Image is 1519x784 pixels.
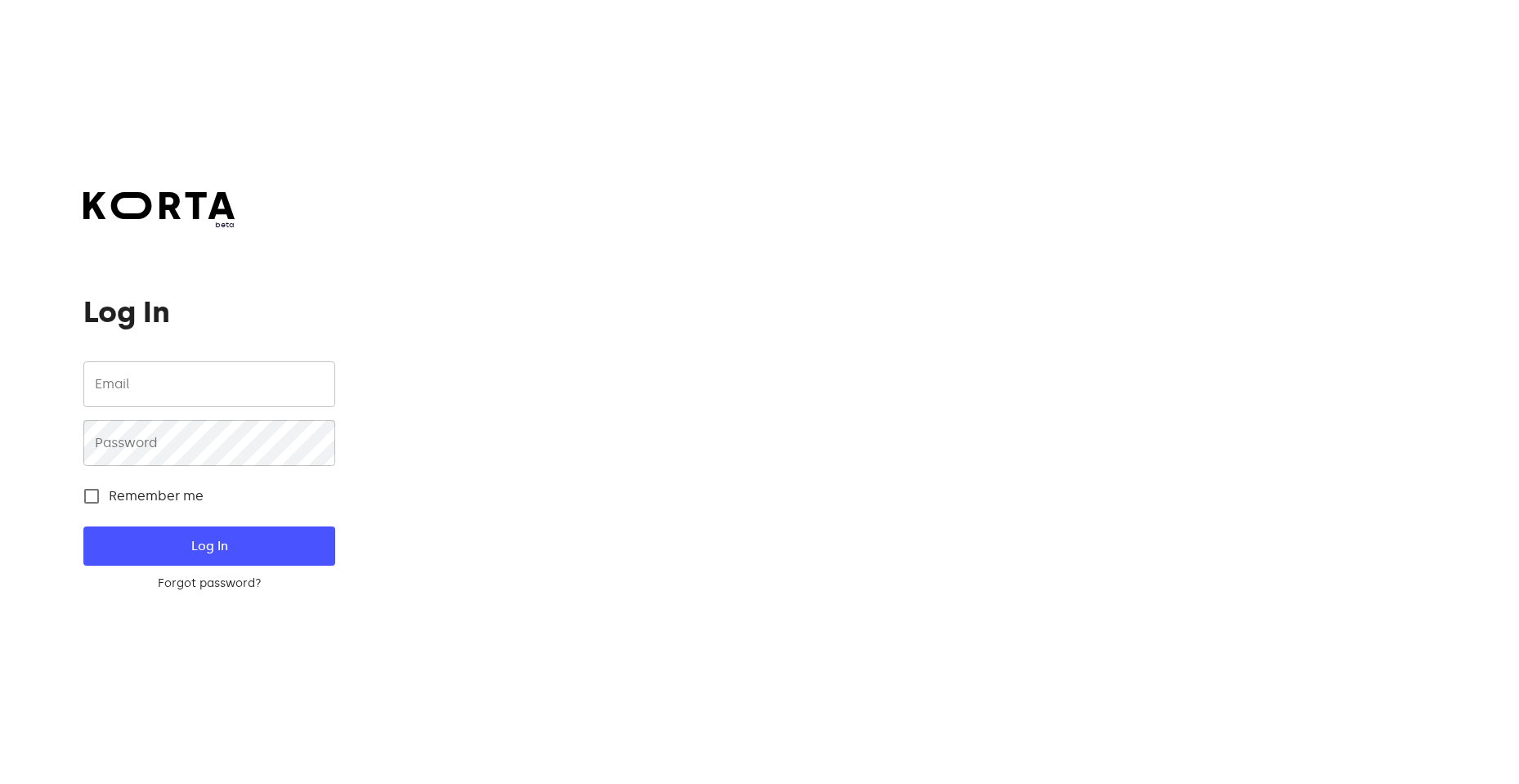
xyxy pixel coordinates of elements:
[110,535,308,557] span: Log In
[83,576,334,592] a: Forgot password?
[83,192,235,219] img: Korta
[83,192,235,231] a: beta
[83,296,334,329] h1: Log In
[83,219,235,231] span: beta
[83,526,334,566] button: Log In
[109,486,204,506] span: Remember me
